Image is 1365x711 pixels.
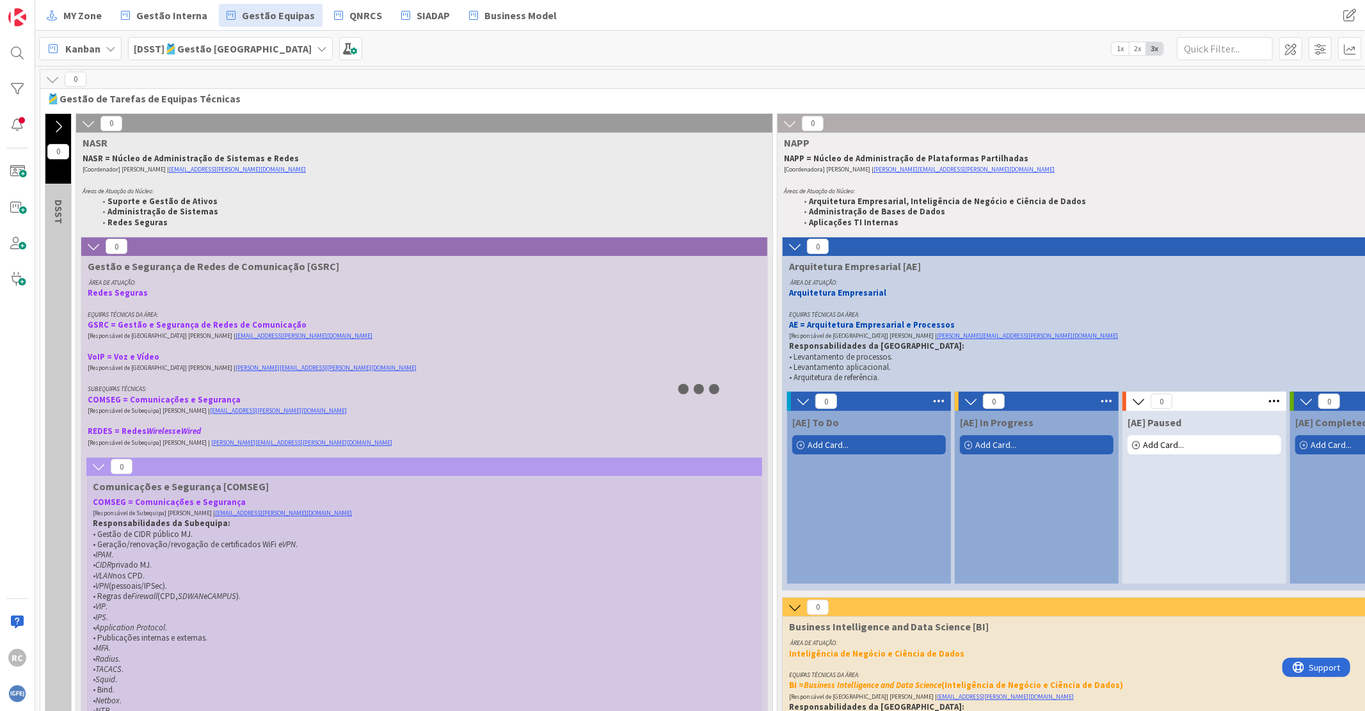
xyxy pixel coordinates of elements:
span: • [93,622,95,633]
span: . [106,601,108,612]
a: [EMAIL_ADDRESS][PERSON_NAME][DOMAIN_NAME] [937,692,1074,701]
strong: BI = (Inteligência de Negócio e Ciência de Dados) [789,680,1123,691]
em: IPAM [95,549,111,560]
em: Wired [181,426,201,436]
span: 3x [1146,42,1163,55]
em: Business Intelligence and Data Science [804,680,941,691]
span: nos CPD. [113,570,145,581]
img: Visit kanbanzone.com [8,8,26,26]
span: • Geração/renovação/revogação de certificados WiFi e [93,539,282,550]
em: VIP [95,601,106,612]
em: EQUIPAS TÉCNICAS DA ÁREA: [789,671,859,679]
span: 0 [983,394,1005,409]
span: (CPD, [157,591,178,602]
span: 2x [1129,42,1146,55]
a: Business Model [461,4,564,27]
span: . [109,643,111,653]
span: . [106,612,108,623]
span: Gestão Equipas [242,8,315,23]
b: [DSST]🎽Gestão [GEOGRAPHIC_DATA] [134,42,312,55]
a: [EMAIL_ADDRESS][PERSON_NAME][DOMAIN_NAME] [210,406,347,415]
em: TACACS [95,664,122,675]
span: Comunicações e Segurança [COMSEG] [93,480,746,493]
span: 0 [1318,394,1340,409]
strong: NASR = Núcleo de Administração de Sistemas e Redes [83,153,299,164]
strong: NAPP = Núcleo de Administração de Plataformas Partilhadas [784,153,1028,164]
strong: VoIP = Voz e Vídeo [88,351,159,362]
strong: Arquitetura Empresarial [789,287,886,298]
span: . [296,539,298,550]
span: ). [236,591,241,602]
span: [AE] In Progress [960,416,1034,429]
span: [Responsável de [GEOGRAPHIC_DATA]] [PERSON_NAME] | [789,692,937,701]
span: [Responsável de Subequipa] [PERSON_NAME] | [88,438,210,447]
span: • Publicações internas e externas. [93,632,207,643]
span: 0 [802,116,824,131]
em: Radius [95,653,118,664]
span: [Responsável de [GEOGRAPHIC_DATA]] [PERSON_NAME] | [88,332,235,340]
span: [Responsável de [GEOGRAPHIC_DATA]] [PERSON_NAME] | [789,332,937,340]
span: DSST [52,200,65,224]
em: EQUIPAS TÉCNICAS DA ÁREA: [88,310,158,319]
span: . [122,664,124,675]
span: QNRCS [349,8,382,23]
span: [AE] To Do [792,416,839,429]
span: • Regras de [93,591,131,602]
span: • [93,674,95,685]
span: SIADAP [417,8,450,23]
span: • Levantamento aplicacional. [789,362,891,372]
em: Squid [95,674,115,685]
em: Firewall [131,591,157,602]
a: [PERSON_NAME][EMAIL_ADDRESS][PERSON_NAME][DOMAIN_NAME] [211,438,392,447]
span: Kanban [65,41,100,56]
strong: Redes Seguras [108,217,168,228]
strong: Arquitetura Empresarial, Inteligência de Negócio e Ciência de Dados [809,196,1086,207]
span: • [93,559,95,570]
span: 0 [106,239,127,254]
span: [AE] Paused [1128,416,1181,429]
span: 0 [815,394,837,409]
em: VLAN [95,570,113,581]
em: Wireless [147,426,176,436]
span: [Responsável de Subequipa] [PERSON_NAME] | [93,509,215,517]
a: [PERSON_NAME][EMAIL_ADDRESS][PERSON_NAME][DOMAIN_NAME] [235,363,417,372]
span: . [118,653,120,664]
span: • [93,653,95,664]
span: . [115,674,117,685]
span: Add Card... [1311,439,1352,451]
span: • [93,570,95,581]
span: • [93,664,95,675]
em: EQUIPAS TÉCNICAS DA ÁREA: [789,310,859,319]
em: SUBEQUIPAS TÉCNICAS: [88,385,147,393]
span: . [120,695,122,706]
span: (pessoais/IPSec). [109,580,167,591]
a: [EMAIL_ADDRESS][PERSON_NAME][DOMAIN_NAME] [215,509,352,517]
strong: Inteligência de Negócio e Ciência de Dados [789,648,964,659]
em: IPS [95,612,106,623]
span: NASR [83,136,756,149]
span: Add Card... [1143,439,1184,451]
span: Gestão Interna [136,8,207,23]
img: avatar [8,685,26,703]
span: 0 [1151,394,1172,409]
span: • Gestão de CIDR público MJ. [93,529,193,539]
em: VPN [282,539,296,550]
a: [EMAIL_ADDRESS][PERSON_NAME][DOMAIN_NAME] [235,332,372,340]
span: • [93,549,95,560]
span: 0 [100,116,122,131]
strong: Responsabilidades da Subequipa: [93,518,230,529]
em: ÁREA DE ATUAÇÃO: [790,639,837,647]
span: 1x [1112,42,1129,55]
strong: AE = Arquitetura Empresarial e Processos [789,319,955,330]
strong: Redes Seguras [88,287,148,298]
em: CAMPUS [207,591,236,602]
span: . [111,549,113,560]
div: RC [8,649,26,667]
span: Business Model [484,8,557,23]
span: Add Card... [975,439,1016,451]
span: • [93,601,95,612]
span: [Responsável de [GEOGRAPHIC_DATA]] [PERSON_NAME] | [88,363,235,372]
a: Gestão Interna [113,4,215,27]
a: [EMAIL_ADDRESS][PERSON_NAME][DOMAIN_NAME] [169,165,306,173]
span: • Levantamento de processos. [789,351,893,362]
